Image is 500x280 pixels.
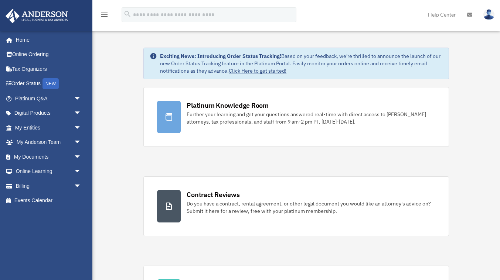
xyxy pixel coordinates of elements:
[42,78,59,89] div: NEW
[187,111,435,125] div: Further your learning and get your questions answered real-time with direct access to [PERSON_NAM...
[160,52,442,75] div: Based on your feedback, we're thrilled to announce the launch of our new Order Status Tracking fe...
[5,179,92,193] a: Billingarrow_drop_down
[74,120,89,135] span: arrow_drop_down
[5,106,92,121] a: Digital Productsarrow_drop_down
[160,53,281,59] strong: Exciting News: Introducing Order Status Tracking!
[483,9,494,20] img: User Pic
[74,91,89,106] span: arrow_drop_down
[3,9,70,23] img: Anderson Advisors Platinum Portal
[5,32,89,47] a: Home
[5,47,92,62] a: Online Ordering
[5,149,92,164] a: My Documentsarrow_drop_down
[5,193,92,208] a: Events Calendar
[74,135,89,150] span: arrow_drop_down
[187,101,269,110] div: Platinum Knowledge Room
[143,176,449,236] a: Contract Reviews Do you have a contract, rental agreement, or other legal document you would like...
[229,68,286,74] a: Click Here to get started!
[100,13,109,19] a: menu
[187,190,239,199] div: Contract Reviews
[187,200,435,215] div: Do you have a contract, rental agreement, or other legal document you would like an attorney's ad...
[74,149,89,165] span: arrow_drop_down
[100,10,109,19] i: menu
[5,76,92,91] a: Order StatusNEW
[143,87,449,147] a: Platinum Knowledge Room Further your learning and get your questions answered real-time with dire...
[74,179,89,194] span: arrow_drop_down
[5,91,92,106] a: Platinum Q&Aarrow_drop_down
[74,164,89,179] span: arrow_drop_down
[5,62,92,76] a: Tax Organizers
[5,120,92,135] a: My Entitiesarrow_drop_down
[74,106,89,121] span: arrow_drop_down
[5,135,92,150] a: My Anderson Teamarrow_drop_down
[123,10,132,18] i: search
[5,164,92,179] a: Online Learningarrow_drop_down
